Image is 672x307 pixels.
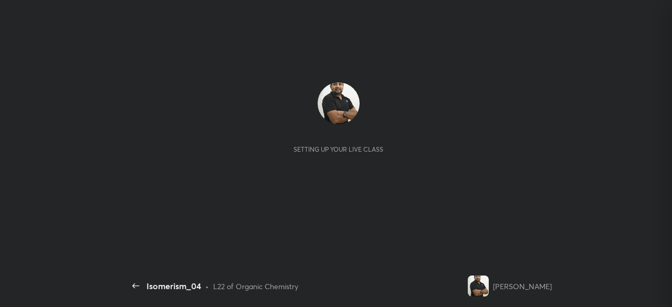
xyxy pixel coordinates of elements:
[468,276,489,297] img: 7cabdb85d0934fdc85341801fb917925.jpg
[146,280,201,292] div: Isomerism_04
[318,82,360,124] img: 7cabdb85d0934fdc85341801fb917925.jpg
[205,281,209,292] div: •
[293,145,383,153] div: Setting up your live class
[493,281,552,292] div: [PERSON_NAME]
[213,281,298,292] div: L22 of Organic Chemistry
